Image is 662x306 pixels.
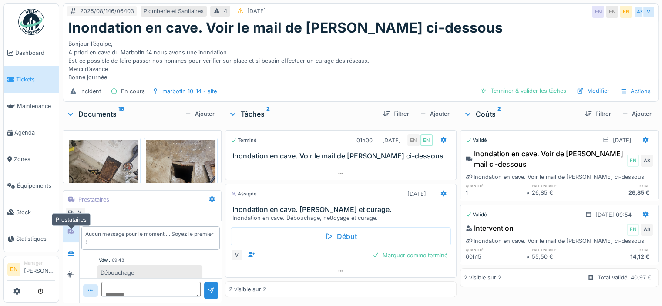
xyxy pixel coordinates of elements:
[477,85,570,97] div: Terminer & valider les tâches
[162,87,217,95] div: marbotin 10-14 - site
[464,273,501,282] div: 2 visible sur 2
[407,190,426,198] div: [DATE]
[7,263,20,276] li: EN
[16,208,55,216] span: Stock
[4,40,59,66] a: Dashboard
[598,273,652,282] div: Total validé: 40,97 €
[121,87,145,95] div: En cours
[466,252,526,261] div: 00h15
[231,137,257,144] div: Terminé
[24,260,55,266] div: Manager
[466,247,526,252] h6: quantité
[85,230,216,246] div: Aucun message pour le moment … Soyez le premier !
[641,224,653,236] div: AS
[634,6,646,18] div: AS
[16,235,55,243] span: Statistiques
[232,205,453,214] h3: Inondation en cave. [PERSON_NAME] et curage.
[4,66,59,93] a: Tickets
[266,109,270,119] sup: 2
[4,119,59,146] a: Agenda
[497,109,501,119] sup: 2
[74,207,86,219] div: V
[99,257,110,263] div: Vdw .
[616,85,655,98] div: Actions
[229,285,266,293] div: 2 visible sur 2
[407,134,420,146] div: EN
[420,134,433,146] div: EN
[14,155,55,163] span: Zones
[466,148,625,169] div: Inondation en cave. Voir de [PERSON_NAME] mail ci-dessous
[573,85,613,97] div: Modifier
[641,155,653,167] div: AS
[592,252,653,261] div: 14,12 €
[606,6,618,18] div: EN
[80,7,134,15] div: 2025/08/146/06403
[382,136,401,145] div: [DATE]
[466,237,644,245] div: Inondation en cave. Voir le mail de [PERSON_NAME] ci-dessous
[627,155,639,167] div: EN
[229,109,376,119] div: Tâches
[464,109,578,119] div: Coûts
[69,140,138,232] img: d78uqlqk4bp7wnwz80sl8jr8imon
[4,172,59,199] a: Équipements
[526,252,532,261] div: ×
[181,108,218,120] div: Ajouter
[627,224,639,236] div: EN
[4,93,59,119] a: Maintenance
[231,249,243,261] div: V
[532,188,592,197] div: 26,85 €
[4,146,59,172] a: Zones
[224,7,227,15] div: 4
[613,136,632,145] div: [DATE]
[532,247,592,252] h6: prix unitaire
[146,140,216,232] img: qc7qyo8cllsl9ljv2vr13vbd540t
[532,252,592,261] div: 55,50 €
[416,108,453,120] div: Ajouter
[642,6,655,18] div: V
[52,213,91,226] div: Prestataires
[532,183,592,188] h6: prix unitaire
[620,6,632,18] div: EN
[592,6,604,18] div: EN
[466,183,526,188] h6: quantité
[16,75,55,84] span: Tickets
[18,9,44,35] img: Badge_color-CXgf-gQk.svg
[369,249,451,261] div: Marquer comme terminé
[4,225,59,252] a: Statistiques
[144,7,204,15] div: Plomberie et Sanitaires
[15,49,55,57] span: Dashboard
[466,223,514,233] div: Intervention
[4,199,59,225] a: Stock
[592,188,653,197] div: 26,85 €
[466,188,526,197] div: 1
[7,260,55,281] a: EN Manager[PERSON_NAME]
[595,211,632,219] div: [DATE] 09:54
[17,102,55,110] span: Maintenance
[66,109,181,119] div: Documents
[24,260,55,279] li: [PERSON_NAME]
[247,7,266,15] div: [DATE]
[592,183,653,188] h6: total
[68,20,503,36] h1: Inondation en cave. Voir le mail de [PERSON_NAME] ci-dessous
[112,257,124,263] div: 09:43
[65,207,77,219] div: EN
[80,87,101,95] div: Incident
[466,173,644,181] div: Inondation en cave. Voir le mail de [PERSON_NAME] ci-dessous
[618,108,655,120] div: Ajouter
[232,214,453,222] div: Inondation en cave. Débouchage, nettoyage et curage.
[466,137,487,144] div: Validé
[356,136,373,145] div: 01h00
[68,36,653,81] div: Bonjour l’équipe, A priori en cave du Marbotin 14 nous avons une inondation. Est-ce possible de f...
[231,190,257,198] div: Assigné
[78,195,109,204] div: Prestataires
[581,108,615,120] div: Filtrer
[380,108,413,120] div: Filtrer
[526,188,532,197] div: ×
[592,247,653,252] h6: total
[118,109,124,119] sup: 16
[232,152,453,160] h3: Inondation en cave. Voir le mail de [PERSON_NAME] ci-dessous
[17,182,55,190] span: Équipements
[14,128,55,137] span: Agenda
[231,227,451,245] div: Début
[466,211,487,219] div: Validé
